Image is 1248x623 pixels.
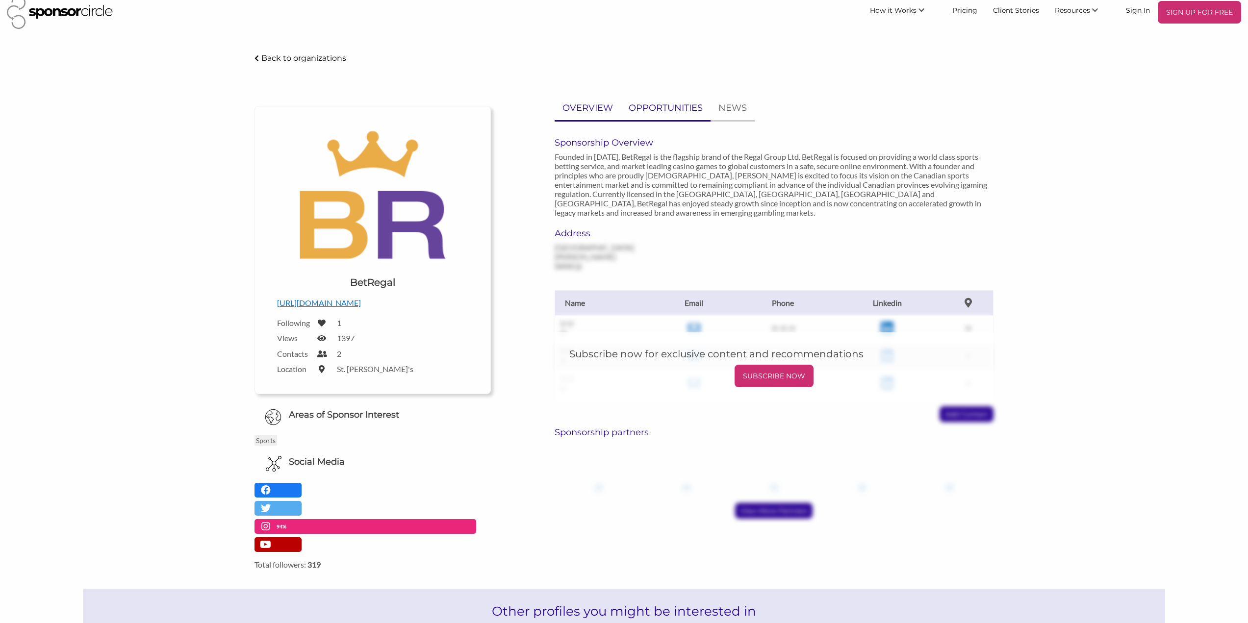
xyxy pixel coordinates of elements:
a: Client Stories [985,1,1047,19]
strong: 319 [307,560,321,569]
th: Email [653,290,735,315]
span: Resources [1055,6,1090,15]
label: 1 [337,318,341,327]
p: [URL][DOMAIN_NAME] [277,297,468,309]
label: Total followers: [255,560,491,569]
p: Founded in [DATE], BetRegal is the flagship brand of the Regal Group Ltd. BetRegal is focused on ... [555,152,993,217]
h6: Sponsorship Overview [555,137,993,148]
p: SIGN UP FOR FREE [1162,5,1237,20]
p: 94% [277,522,289,531]
label: 1397 [337,333,355,343]
p: Back to organizations [261,53,346,63]
p: NEWS [718,101,747,115]
p: OVERVIEW [562,101,613,115]
label: Views [277,333,311,343]
p: OPPORTUNITIES [629,101,703,115]
li: How it Works [862,1,944,24]
label: Following [277,318,311,327]
th: Name [555,290,653,315]
p: SUBSCRIBE NOW [739,369,810,383]
label: Location [277,364,311,374]
h6: Sponsorship partners [555,427,993,438]
label: Contacts [277,349,311,358]
span: How it Works [870,6,917,15]
li: Resources [1047,1,1118,24]
h6: Areas of Sponsor Interest [247,409,498,421]
label: St. [PERSON_NAME]'s [337,364,413,374]
a: Pricing [944,1,985,19]
img: Globe Icon [265,409,281,425]
a: Sign In [1118,1,1158,19]
p: Sports [255,435,277,446]
label: 2 [337,349,341,358]
a: SUBSCRIBE NOW [569,365,979,387]
th: Linkedin [831,290,943,315]
h6: Social Media [289,456,345,468]
h6: Address [555,228,691,239]
h1: BetRegal [350,275,395,289]
img: BetRegal Logo [299,121,446,268]
th: Phone [735,290,831,315]
h5: Subscribe now for exclusive content and recommendations [569,347,979,361]
img: Social Media Icon [266,456,281,472]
